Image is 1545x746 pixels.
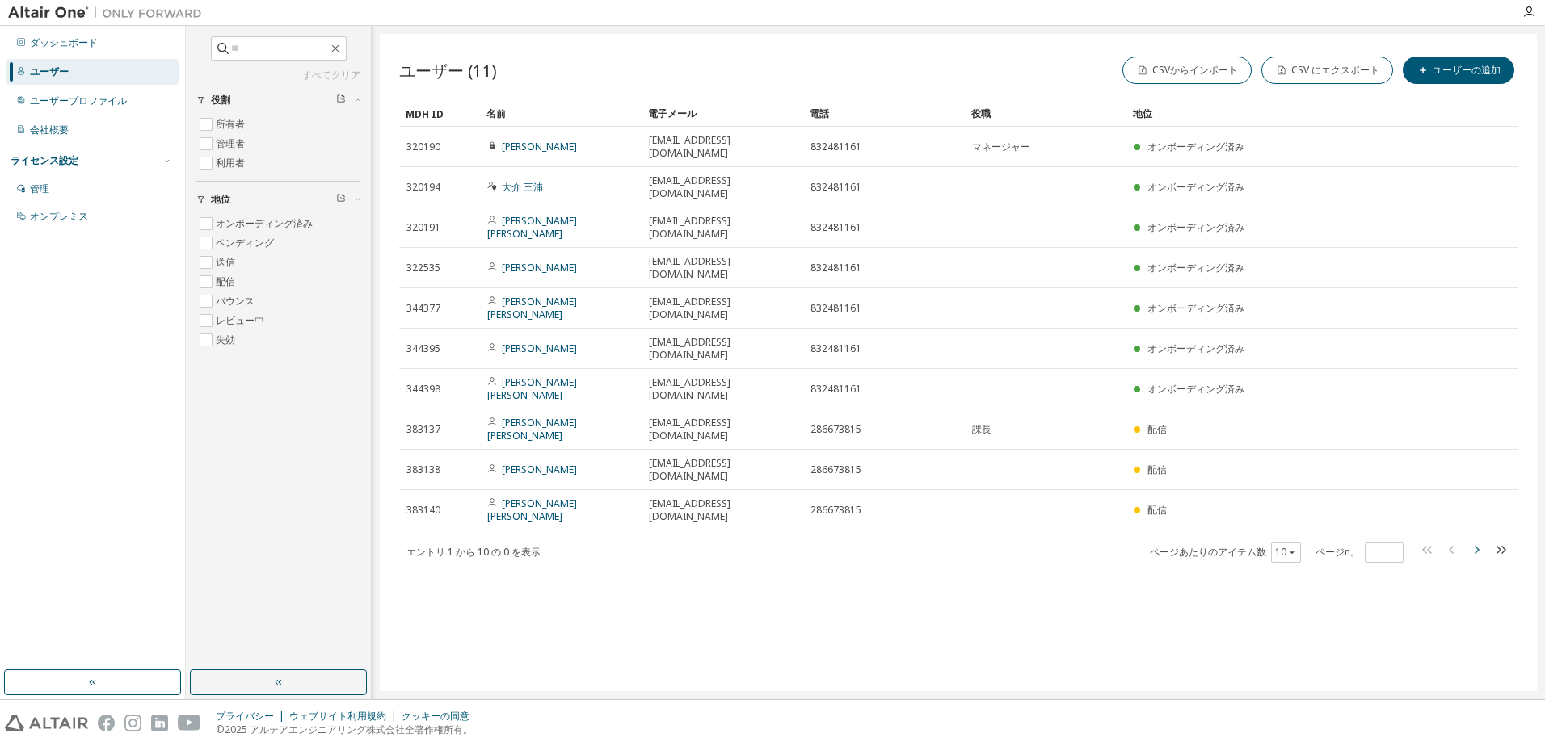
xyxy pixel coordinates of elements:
[1147,301,1244,315] span: オンボーディング済み
[8,5,210,21] img: アルタイルワン
[972,423,991,436] span: 課長
[30,94,127,107] div: ユーザープロファイル
[810,383,861,396] span: 832481161
[216,710,289,723] div: プライバシー
[1152,64,1238,77] font: CSVからインポート
[289,710,402,723] div: ウェブサイト利用規約
[1147,503,1167,517] span: 配信
[406,423,440,436] span: 383137
[216,214,316,233] label: オンボーディング済み
[399,59,497,82] span: ユーザー (11)
[1147,342,1244,355] span: オンボーディング済み
[1147,220,1244,234] span: オンボーディング済み
[30,65,69,78] div: ユーザー
[406,101,474,127] div: MDH ID
[487,214,577,241] a: [PERSON_NAME] [PERSON_NAME]
[406,262,440,275] span: 322535
[216,723,479,736] p: ©
[1147,382,1244,396] span: オンボーディング済み
[810,504,861,517] span: 286673815
[406,463,440,476] span: 383138
[1122,57,1252,84] button: CSVからインポート
[406,342,440,355] span: 344395
[1147,261,1244,275] span: オンボーディング済み
[30,124,69,136] div: 会社概要
[196,69,360,82] a: すべてクリア
[810,463,861,476] span: 286673815
[216,311,267,330] label: レビュー中
[98,715,115,731] img: facebook.svg
[216,272,238,291] label: 配信
[11,154,78,167] div: ライセンス設定
[1275,546,1286,559] font: 10
[810,221,861,234] span: 832481161
[1147,422,1167,436] span: 配信
[1261,57,1393,84] button: CSV にエクスポート
[810,181,861,194] span: 832481161
[196,82,360,118] button: 役割
[810,262,861,275] span: 832481161
[1316,546,1360,559] font: ページn。
[1403,57,1514,84] button: ユーザーの追加
[211,193,230,206] span: 地位
[225,723,473,736] font: 2025 アルテアエンジニアリング株式会社全著作権所有。
[502,342,577,355] a: [PERSON_NAME]
[810,101,958,127] div: 電話
[649,215,796,241] span: [EMAIL_ADDRESS][DOMAIN_NAME]
[406,545,541,559] span: エントリ 1 から 10 の 0 を表示
[810,342,861,355] span: 832481161
[1147,463,1167,476] span: 配信
[649,497,796,523] span: [EMAIL_ADDRESS][DOMAIN_NAME]
[502,180,543,194] a: 大介 三浦
[211,94,230,107] span: 役割
[1133,101,1433,127] div: 地位
[487,375,577,402] a: [PERSON_NAME] [PERSON_NAME]
[216,153,248,173] label: 利用者
[487,416,577,442] a: [PERSON_NAME] [PERSON_NAME]
[486,101,635,127] div: 名前
[502,140,577,153] a: [PERSON_NAME]
[649,255,796,281] span: [EMAIL_ADDRESS][DOMAIN_NAME]
[487,497,577,523] a: [PERSON_NAME] [PERSON_NAME]
[649,376,796,402] span: [EMAIL_ADDRESS][DOMAIN_NAME]
[1150,546,1266,559] font: ページあたりのアイテム数
[30,210,88,223] div: オンプレミス
[216,330,238,350] label: 失効
[810,140,861,153] span: 832481161
[30,36,98,49] div: ダッシュボード
[336,94,346,107] span: Clear filter
[402,710,479,723] div: クッキーの同意
[810,423,861,436] span: 286673815
[406,181,440,194] span: 320194
[178,715,201,731] img: youtube.svg
[216,134,248,153] label: 管理者
[30,182,49,195] div: 管理
[406,504,440,517] span: 383140
[406,302,440,315] span: 344377
[124,715,141,731] img: instagram.svg
[649,174,796,200] span: [EMAIL_ADDRESS][DOMAIN_NAME]
[972,140,1030,153] span: マネージャー
[1291,64,1379,77] font: CSV にエクスポート
[502,261,577,275] a: [PERSON_NAME]
[648,101,797,127] div: 電子メール
[649,417,796,442] span: [EMAIL_ADDRESS][DOMAIN_NAME]
[216,233,277,253] label: ペンディング
[336,193,346,206] span: Clear filter
[406,140,440,153] span: 320190
[5,715,88,731] img: altair_logo.svg
[406,383,440,396] span: 344398
[649,457,796,483] span: [EMAIL_ADDRESS][DOMAIN_NAME]
[649,336,796,362] span: [EMAIL_ADDRESS][DOMAIN_NAME]
[649,295,796,321] span: [EMAIL_ADDRESS][DOMAIN_NAME]
[216,115,248,134] label: 所有者
[1147,140,1244,153] span: オンボーディング済み
[971,101,1120,127] div: 役職
[487,295,577,321] a: [PERSON_NAME] [PERSON_NAME]
[216,291,258,311] label: バウンス
[1433,64,1501,77] font: ユーザーの追加
[502,463,577,476] a: [PERSON_NAME]
[196,182,360,217] button: 地位
[649,134,796,160] span: [EMAIL_ADDRESS][DOMAIN_NAME]
[216,253,238,272] label: 送信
